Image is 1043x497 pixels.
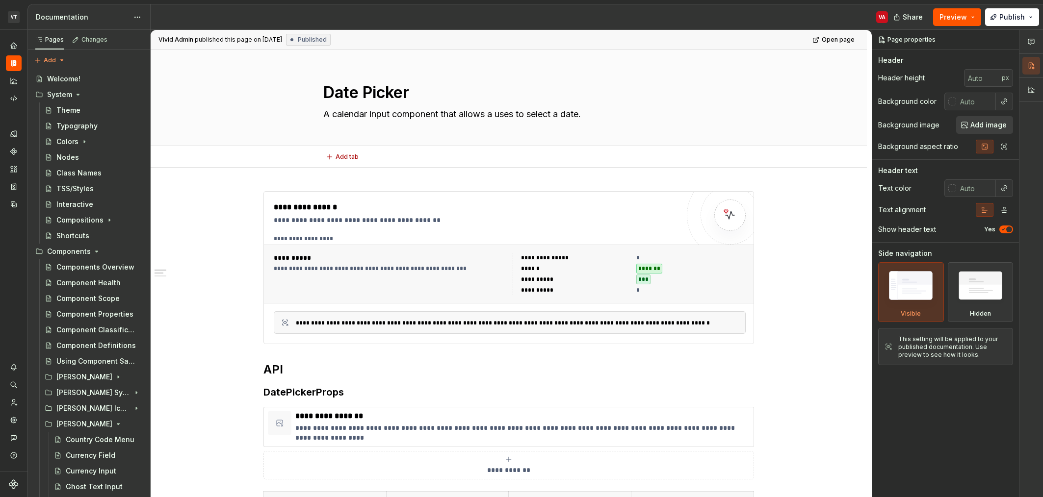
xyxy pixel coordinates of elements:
[195,36,282,44] div: published this page on [DATE]
[56,294,120,303] div: Component Scope
[41,118,146,134] a: Typography
[984,225,995,233] label: Yes
[878,120,939,130] div: Background image
[878,73,925,83] div: Header height
[41,400,146,416] div: [PERSON_NAME] Icons
[41,102,146,118] a: Theme
[41,165,146,181] a: Class Names
[6,430,22,446] button: Contact support
[66,435,134,445] div: Country Code Menu
[47,90,72,99] div: System
[6,126,22,142] div: Design tokens
[263,362,283,376] strong: API
[9,479,19,489] svg: Supernova Logo
[6,395,22,410] a: Invite team
[50,479,146,495] a: Ghost Text Input
[56,356,137,366] div: Using Component Sandboxes
[56,325,137,335] div: Component Classification
[2,6,26,27] button: VT
[41,149,146,165] a: Nodes
[6,55,22,71] a: Documentation
[6,197,22,212] a: Data sources
[6,179,22,195] a: Storybook stories
[56,137,78,147] div: Colors
[6,38,22,53] a: Home
[158,36,193,44] span: Vivid Admin
[66,450,115,460] div: Currency Field
[878,248,932,258] div: Side navigation
[41,228,146,244] a: Shortcuts
[970,310,991,318] div: Hidden
[6,412,22,428] a: Settings
[56,403,130,413] div: [PERSON_NAME] Icons
[1002,74,1009,82] p: px
[56,309,133,319] div: Component Properties
[6,73,22,89] a: Analytics
[47,247,91,256] div: Components
[31,87,146,102] div: System
[822,36,855,44] span: Open page
[41,197,146,212] a: Interactive
[56,121,98,131] div: Typography
[933,8,981,26] button: Preview
[56,199,93,209] div: Interactive
[970,120,1007,130] span: Add image
[56,341,136,350] div: Component Definitions
[56,184,94,194] div: TSS/Styles
[903,12,923,22] span: Share
[56,152,79,162] div: Nodes
[6,161,22,177] div: Assets
[939,12,967,22] span: Preview
[809,33,859,47] a: Open page
[41,306,146,322] a: Component Properties
[56,262,134,272] div: Components Overview
[66,466,116,476] div: Currency Input
[323,150,363,164] button: Add tab
[41,212,146,228] a: Compositions
[41,353,146,369] a: Using Component Sandboxes
[56,372,112,382] div: [PERSON_NAME]
[985,8,1039,26] button: Publish
[878,183,912,193] div: Text color
[956,93,996,110] input: Auto
[41,369,146,385] div: [PERSON_NAME]
[901,310,921,318] div: Visible
[41,259,146,275] a: Components Overview
[31,53,68,67] button: Add
[6,359,22,375] button: Notifications
[878,97,937,106] div: Background color
[41,134,146,149] a: Colors
[41,275,146,291] a: Component Health
[6,377,22,393] button: Search ⌘K
[888,8,929,26] button: Share
[878,224,936,234] div: Show header text
[50,463,146,479] a: Currency Input
[41,416,146,432] div: [PERSON_NAME]
[321,81,692,104] textarea: Date Picker
[6,91,22,106] a: Code automation
[50,447,146,463] a: Currency Field
[56,419,112,429] div: [PERSON_NAME]
[878,166,918,175] div: Header text
[878,142,958,151] div: Background aspect ratio
[956,179,996,197] input: Auto
[41,291,146,306] a: Component Scope
[6,144,22,159] a: Components
[878,55,903,65] div: Header
[898,335,1007,359] div: This setting will be applied to your published documentation. Use preview to see how it looks.
[878,262,944,322] div: Visible
[964,69,1002,87] input: Auto
[878,205,926,215] div: Text alignment
[36,12,129,22] div: Documentation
